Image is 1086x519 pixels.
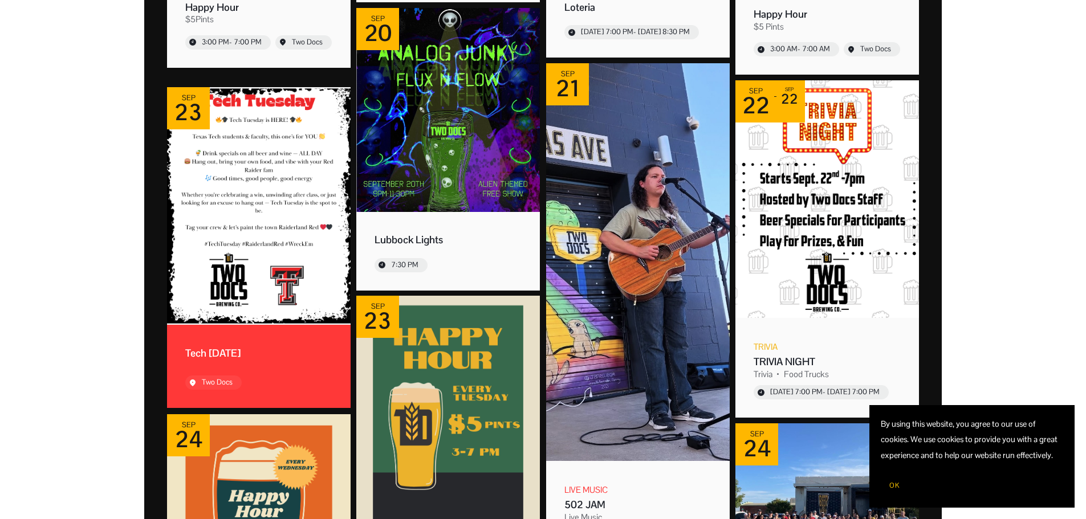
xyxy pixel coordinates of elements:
div: 22 [742,95,770,116]
div: $5Pints [185,14,214,25]
div: Event location [860,44,891,54]
div: Event tags [754,369,901,380]
div: Event category [754,341,778,353]
div: Start time: 7:00 PM, end time: 8:30 PM [581,27,690,37]
div: Event: Lubbock Lights [353,5,543,293]
div: Event name [375,234,522,247]
div: Event name [185,1,332,14]
div: Event dates: September 22 - September 22 [735,80,805,122]
div: Event date: September 24 [735,423,778,465]
div: Event date: September 23 [167,87,210,129]
div: 20 [364,23,391,43]
img: Picture for 'TRIVIA NIGHT' event [735,80,919,318]
div: Event name [754,355,901,368]
p: By using this website, you agree to our use of cookies. We use cookies to provide you with a grea... [881,416,1063,463]
div: Sep [781,87,798,92]
div: Start time: 3:00 AM, end time: 7:00 AM [770,44,830,54]
div: Event time: 7:30 PM [391,260,418,270]
div: Event category [564,484,608,496]
button: OK [881,475,908,496]
div: Event name [185,346,332,359]
div: 24 [174,429,202,449]
div: Start time: 7:00 PM, end time: 7:00 PM [770,387,880,397]
div: Event date: September 23 [356,296,399,338]
img: Picture for '502 JAM' event [546,63,730,461]
div: Event date: September 20 [356,8,399,50]
img: Picture for 'Tech Tuesday' event [167,87,351,325]
div: Event location [202,378,233,387]
div: Event location [292,38,323,47]
div: Sep [742,87,770,95]
div: Start time: 3:00 PM, end time: 7:00 PM [202,38,262,47]
div: Event: Tech Tuesday [164,84,353,411]
div: 21 [555,78,579,99]
img: Picture for 'Lubbock Lights' event [356,8,540,212]
div: Event name [564,1,711,14]
section: Cookie banner [869,405,1075,508]
div: 22 [781,92,798,106]
div: Event tags [185,14,332,25]
div: Sep [364,15,391,23]
span: OK [889,481,900,490]
div: Event date: September 21 [546,63,589,105]
div: 24 [743,438,770,459]
div: 23 [174,102,202,122]
div: Event date: September 24 [167,414,210,456]
div: 23 [364,310,392,331]
div: Sep [174,421,202,429]
div: Sep [555,70,579,78]
div: Sep [174,94,202,102]
div: Sep [743,430,770,438]
div: Event name [754,8,901,21]
div: Event name [564,498,711,511]
div: Food Trucks [784,369,829,380]
div: Event: TRIVIA NIGHT [733,77,922,420]
div: Trivia [754,369,772,380]
div: $5 Pints [754,21,784,32]
div: Sep [364,303,392,310]
div: Event tags [754,21,901,32]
